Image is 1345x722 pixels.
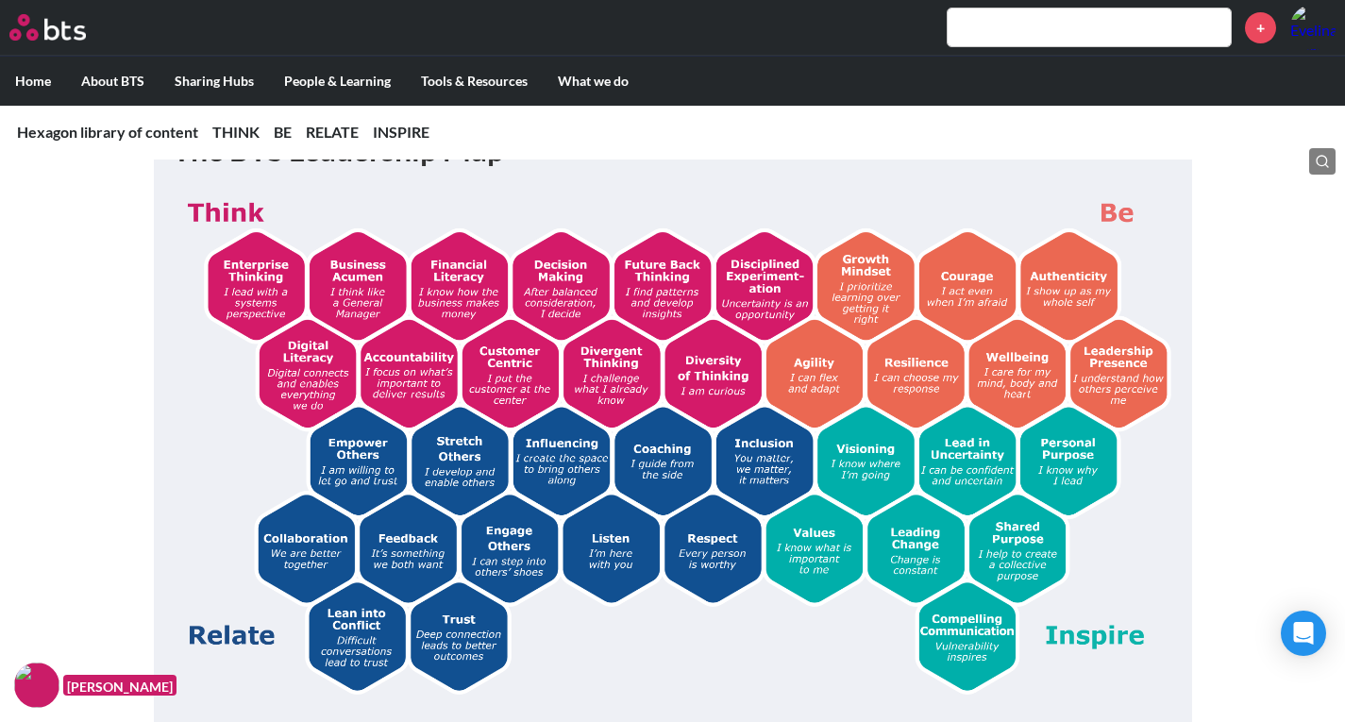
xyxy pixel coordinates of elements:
[66,57,160,106] label: About BTS
[17,123,198,141] a: Hexagon library of content
[306,123,359,141] a: RELATE
[1290,5,1336,50] img: Evelina Iversen
[9,14,86,41] img: BTS Logo
[406,57,543,106] label: Tools & Resources
[212,123,260,141] a: THINK
[373,123,429,141] a: INSPIRE
[63,675,177,697] figcaption: [PERSON_NAME]
[543,57,644,106] label: What we do
[1290,5,1336,50] a: Profile
[9,14,121,41] a: Go home
[14,663,59,708] img: F
[1245,12,1276,43] a: +
[274,123,292,141] a: BE
[1281,611,1326,656] div: Open Intercom Messenger
[269,57,406,106] label: People & Learning
[160,57,269,106] label: Sharing Hubs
